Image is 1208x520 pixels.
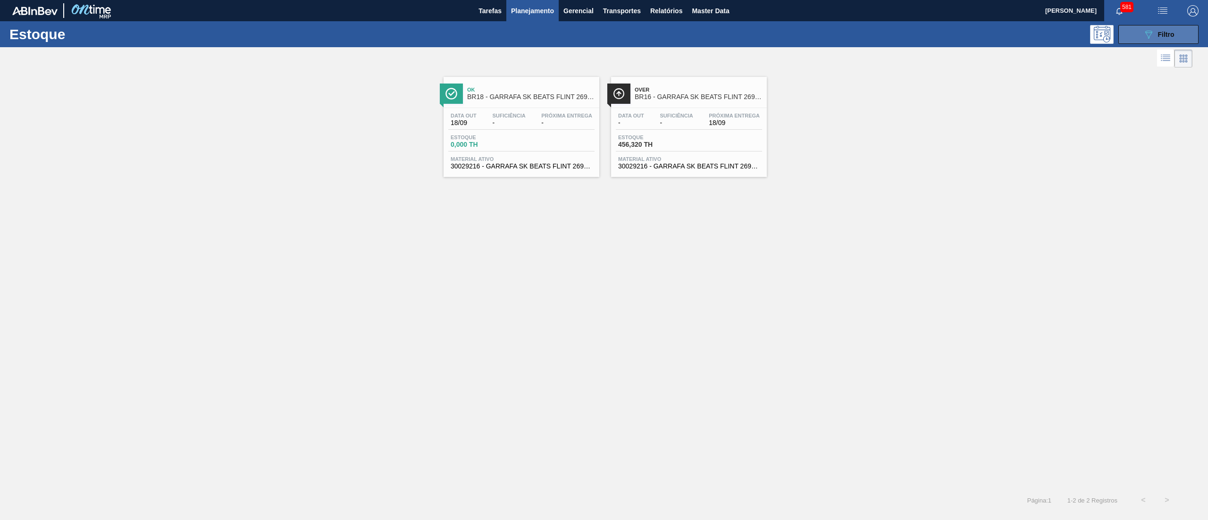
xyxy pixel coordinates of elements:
[1157,5,1168,17] img: userActions
[692,5,729,17] span: Master Data
[1118,25,1199,44] button: Filtro
[451,156,592,162] span: Material ativo
[618,119,644,126] span: -
[1065,497,1117,504] span: 1 - 2 de 2 Registros
[1090,25,1114,44] div: Pogramando: nenhum usuário selecionado
[635,93,762,101] span: BR16 - GARRAFA SK BEATS FLINT 269ML
[618,113,644,118] span: Data out
[1157,50,1174,67] div: Visão em Lista
[451,141,517,148] span: 0,000 TH
[604,70,772,177] a: ÍconeOverBR16 - GARRAFA SK BEATS FLINT 269MLData out-Suficiência-Próxima Entrega18/09Estoque456,3...
[709,113,760,118] span: Próxima Entrega
[618,156,760,162] span: Material ativo
[451,119,477,126] span: 18/09
[1158,31,1174,38] span: Filtro
[1120,2,1133,12] span: 581
[1027,497,1051,504] span: Página : 1
[618,134,684,140] span: Estoque
[492,113,525,118] span: Suficiência
[467,87,595,92] span: Ok
[603,5,641,17] span: Transportes
[660,113,693,118] span: Suficiência
[613,88,625,100] img: Ícone
[563,5,594,17] span: Gerencial
[660,119,693,126] span: -
[618,141,684,148] span: 456,320 TH
[1155,488,1179,512] button: >
[511,5,554,17] span: Planejamento
[445,88,457,100] img: Ícone
[1104,4,1134,17] button: Notificações
[451,163,592,170] span: 30029216 - GARRAFA SK BEATS FLINT 269ML
[650,5,682,17] span: Relatórios
[467,93,595,101] span: BR18 - GARRAFA SK BEATS FLINT 269ML
[492,119,525,126] span: -
[709,119,760,126] span: 18/09
[1132,488,1155,512] button: <
[618,163,760,170] span: 30029216 - GARRAFA SK BEATS FLINT 269ML
[12,7,58,15] img: TNhmsLtSVTkK8tSr43FrP2fwEKptu5GPRR3wAAAABJRU5ErkJggg==
[451,113,477,118] span: Data out
[451,134,517,140] span: Estoque
[1174,50,1192,67] div: Visão em Cards
[635,87,762,92] span: Over
[541,119,592,126] span: -
[436,70,604,177] a: ÍconeOkBR18 - GARRAFA SK BEATS FLINT 269MLData out18/09Suficiência-Próxima Entrega-Estoque0,000 T...
[9,29,156,40] h1: Estoque
[541,113,592,118] span: Próxima Entrega
[1187,5,1199,17] img: Logout
[478,5,502,17] span: Tarefas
